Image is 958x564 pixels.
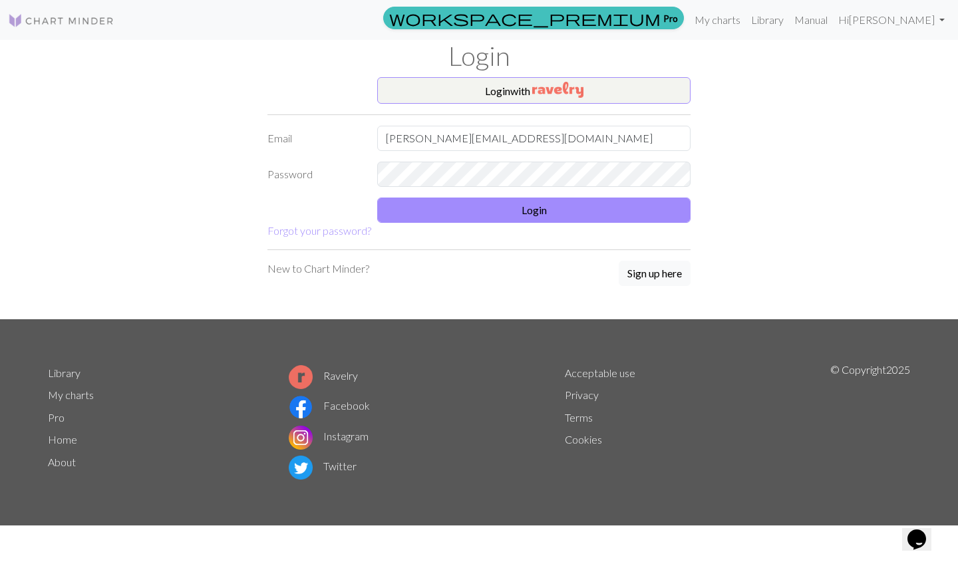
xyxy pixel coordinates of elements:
[48,411,65,424] a: Pro
[565,366,635,379] a: Acceptable use
[389,9,661,27] span: workspace_premium
[383,7,684,29] a: Pro
[289,365,313,389] img: Ravelry logo
[48,456,76,468] a: About
[902,511,945,551] iframe: chat widget
[619,261,691,286] button: Sign up here
[267,224,371,237] a: Forgot your password?
[267,261,369,277] p: New to Chart Minder?
[377,77,691,104] button: Loginwith
[8,13,114,29] img: Logo
[565,388,599,401] a: Privacy
[565,411,593,424] a: Terms
[689,7,746,33] a: My charts
[289,456,313,480] img: Twitter logo
[40,40,918,72] h1: Login
[289,369,358,382] a: Ravelry
[48,366,80,379] a: Library
[289,399,370,412] a: Facebook
[830,362,910,483] p: © Copyright 2025
[746,7,789,33] a: Library
[789,7,833,33] a: Manual
[259,126,369,151] label: Email
[289,460,357,472] a: Twitter
[289,395,313,419] img: Facebook logo
[48,433,77,446] a: Home
[377,198,691,223] button: Login
[619,261,691,287] a: Sign up here
[259,162,369,187] label: Password
[565,433,602,446] a: Cookies
[289,430,369,442] a: Instagram
[532,82,583,98] img: Ravelry
[48,388,94,401] a: My charts
[833,7,950,33] a: Hi[PERSON_NAME]
[289,426,313,450] img: Instagram logo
